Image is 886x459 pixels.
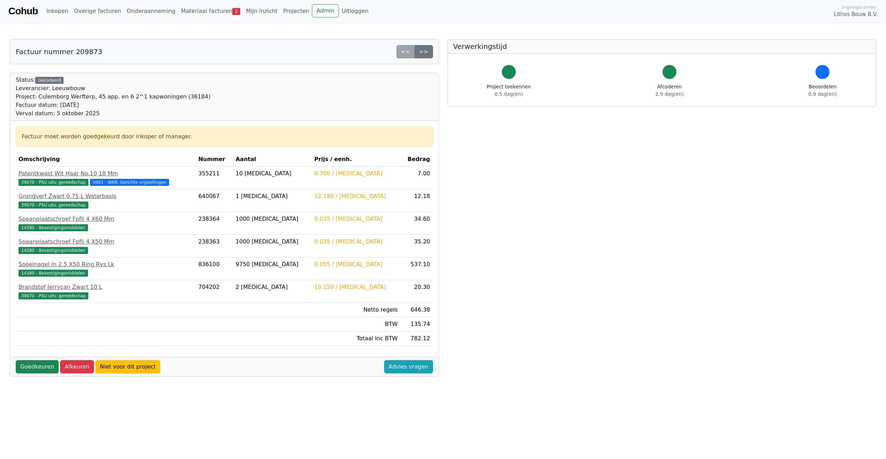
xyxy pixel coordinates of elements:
[401,317,433,331] td: 135.74
[312,317,401,331] td: BTW
[401,152,433,167] th: Bedrag
[656,83,684,98] div: Afcoderen
[196,280,233,303] td: 704202
[401,235,433,257] td: 35.20
[236,215,309,223] div: 1000 [MEDICAL_DATA]
[401,212,433,235] td: 34.60
[236,238,309,246] div: 1000 [MEDICAL_DATA]
[16,93,211,101] div: Project: Culemborg Werfterp, 45 app. en 6 2^1 kapwoningen (36184)
[453,42,871,51] h5: Verwerkingstijd
[339,4,371,18] a: Uitloggen
[19,192,193,201] div: Grondverf Zwart 0.75 L Waterbasis
[314,215,398,223] div: 0.035 / [MEDICAL_DATA]
[19,260,193,269] div: Spoelnagel In 2.5 X50 Ring Rvs Lk
[401,280,433,303] td: 20.30
[124,4,178,18] a: Onderaanneming
[401,167,433,189] td: 7.00
[19,260,193,277] a: Spoelnagel In 2.5 X50 Ring Rvs Lk14380 - Bevestigingsmiddelen
[19,179,88,186] span: 39070 - PSU uitv. gereedschap
[196,212,233,235] td: 238364
[19,283,193,300] a: Brandstof Jerrycan Zwart 10 L39070 - PSU uitv. gereedschap
[178,4,243,18] a: Materiaal facturen2
[314,169,398,178] div: 0.700 / [MEDICAL_DATA]
[19,238,193,254] a: Spaanplaatschroef Fpfii 4 X50 Mm14380 - Bevestigingsmiddelen
[312,303,401,317] td: Netto regels
[196,235,233,257] td: 238363
[280,4,312,18] a: Projecten
[19,215,193,223] div: Spaanplaatschroef Fpfii 4 X60 Mm
[95,360,160,373] a: Niet voor dit project
[656,91,684,97] span: 2.9 dag(en)
[19,270,88,277] span: 14380 - Bevestigingsmiddelen
[71,4,124,18] a: Overige facturen
[19,192,193,209] a: Grondverf Zwart 0.75 L Waterbasis39070 - PSU uitv. gereedschap
[808,83,837,98] div: Beoordelen
[401,331,433,346] td: 782.12
[196,167,233,189] td: 355211
[312,4,339,17] a: Admin
[196,189,233,212] td: 640067
[19,292,88,299] span: 39070 - PSU uitv. gereedschap
[312,331,401,346] td: Totaal inc BTW
[90,179,169,186] span: 9901 - WKR: Gerichte vrijstellingen
[19,169,193,178] div: Patentkwast Wit Haar No.10 18 Mm
[384,360,433,373] a: Advies vragen
[314,192,398,201] div: 12.180 / [MEDICAL_DATA]
[834,10,878,19] span: Lithos Bouw B.V.
[236,283,309,291] div: 2 [MEDICAL_DATA]
[19,283,193,291] div: Brandstof Jerrycan Zwart 10 L
[16,360,59,373] a: Goedkeuren
[19,202,88,209] span: 39070 - PSU uitv. gereedschap
[16,76,211,118] div: Status:
[16,84,211,93] div: Leverancier: Leeuwbouw
[22,132,427,141] div: Factuur moet worden goedgekeurd door inkoper of manager.
[401,257,433,280] td: 537.10
[19,169,193,186] a: Patentkwast Wit Haar No.10 18 Mm39070 - PSU uitv. gereedschap 9901 - WKR: Gerichte vrijstellingen
[487,83,531,98] div: Project toekennen
[60,360,94,373] a: Afkeuren
[43,4,71,18] a: Inkopen
[19,247,88,254] span: 14380 - Bevestigingsmiddelen
[19,238,193,246] div: Spaanplaatschroef Fpfii 4 X50 Mm
[808,91,837,97] span: 0.9 dag(en)
[842,4,878,10] span: Ingelogd onder:
[196,152,233,167] th: Nummer
[8,3,38,20] a: Cohub
[35,77,64,84] div: Gecodeerd
[312,152,401,167] th: Prijs / eenh.
[16,152,196,167] th: Omschrijving
[236,169,309,178] div: 10 [MEDICAL_DATA]
[314,238,398,246] div: 0.035 / [MEDICAL_DATA]
[495,91,523,97] span: 0.5 dag(en)
[16,101,211,109] div: Factuur datum: [DATE]
[314,260,398,269] div: 0.055 / [MEDICAL_DATA]
[19,215,193,232] a: Spaanplaatschroef Fpfii 4 X60 Mm14380 - Bevestigingsmiddelen
[243,4,280,18] a: Mijn inzicht
[314,283,398,291] div: 10.150 / [MEDICAL_DATA]
[196,257,233,280] td: 836100
[16,48,102,56] h5: Factuur nummer 209873
[233,152,312,167] th: Aantal
[232,8,240,15] span: 2
[401,189,433,212] td: 12.18
[236,192,309,201] div: 1 [MEDICAL_DATA]
[16,109,211,118] div: Verval datum: 5 oktober 2025
[236,260,309,269] div: 9750 [MEDICAL_DATA]
[401,303,433,317] td: 646.38
[19,224,88,231] span: 14380 - Bevestigingsmiddelen
[415,45,433,58] a: >>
